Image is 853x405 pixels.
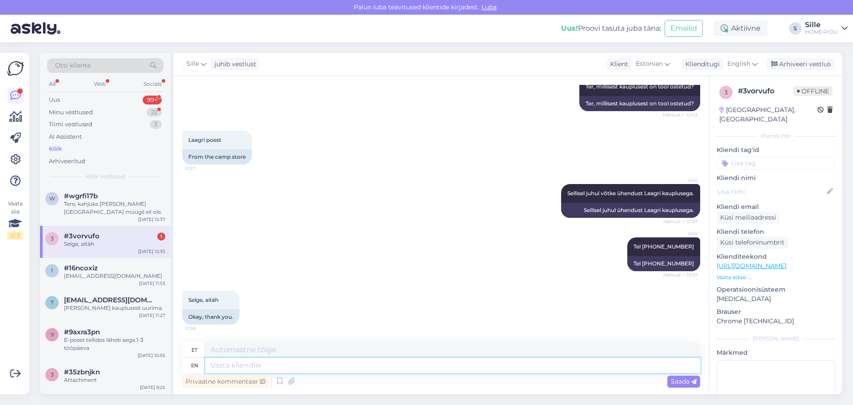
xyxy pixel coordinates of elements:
[147,108,162,117] div: 22
[717,348,835,357] p: Märkmed
[64,240,165,248] div: Selge, aitäh
[140,384,165,391] div: [DATE] 9:25
[717,187,825,196] input: Lisa nimi
[51,371,54,378] span: 3
[49,96,60,104] div: Uus
[717,237,788,249] div: Küsi telefoninumbrit
[805,21,838,28] div: Sille
[143,96,162,104] div: 99+
[64,272,165,280] div: [EMAIL_ADDRESS][DOMAIN_NAME]
[713,20,768,36] div: Aktiivne
[51,235,54,242] span: 3
[717,132,835,140] div: Kliendi info
[64,192,98,200] span: #wgrfi17b
[139,280,165,287] div: [DATE] 11:53
[717,294,835,304] p: [MEDICAL_DATA]
[182,149,252,164] div: From the camp store
[789,22,801,35] div: S
[49,195,55,202] span: w
[805,21,848,36] a: SilleHOME4YOU
[717,317,835,326] p: Chrome [TECHNICAL_ID]
[717,227,835,237] p: Kliendi telefon
[663,272,698,278] span: Nähtud ✓ 12:57
[191,358,198,373] div: en
[561,203,700,218] div: Sellisel juhul ühendust Laagri kauplusega.
[7,200,23,240] div: Vaata siia
[805,28,838,36] div: HOME4YOU
[717,252,835,261] p: Klienditeekond
[682,60,720,69] div: Klienditugi
[150,120,162,129] div: 2
[717,173,835,183] p: Kliendi nimi
[7,232,23,240] div: 2 / 3
[671,377,697,385] span: Saada
[55,61,91,70] span: Otsi kliente
[49,144,62,153] div: Kõik
[627,256,700,271] div: Tel [PHONE_NUMBER]
[664,230,698,237] span: Sille
[606,60,628,69] div: Klient
[47,78,57,90] div: All
[49,120,92,129] div: Tiimi vestlused
[185,325,218,332] span: 12:58
[717,273,835,281] p: Vaata edasi ...
[727,59,750,69] span: English
[717,156,835,170] input: Lisa tag
[717,285,835,294] p: Operatsioonisüsteem
[663,112,698,118] span: Nähtud ✓ 12:43
[717,335,835,343] div: [PERSON_NAME]
[64,200,165,216] div: Tere, kahjuks [PERSON_NAME] [GEOGRAPHIC_DATA] müügil eil ole.
[185,165,218,172] span: 12:57
[86,172,125,180] span: Kõik vestlused
[211,60,256,69] div: juhib vestlust
[64,368,100,376] span: #35zbnjkn
[719,105,817,124] div: [GEOGRAPHIC_DATA], [GEOGRAPHIC_DATA]
[64,232,100,240] span: #3vorvufo
[64,264,98,272] span: #16ncoxiz
[142,78,163,90] div: Socials
[738,86,793,96] div: # 3vorvufo
[717,212,780,224] div: Küsi meiliaadressi
[138,248,165,255] div: [DATE] 12:35
[49,157,85,166] div: Arhiveeritud
[182,376,269,388] div: Privaatne kommentaar
[51,331,54,338] span: 9
[479,3,499,11] span: Luba
[51,299,54,306] span: t
[634,243,694,250] span: Tel [PHONE_NUMBER]
[49,108,93,117] div: Minu vestlused
[188,297,219,303] span: Selge, aitäh
[586,83,694,90] span: Ter, millisest kauplusest on tool ostetud?
[139,312,165,319] div: [DATE] 11:27
[138,352,165,359] div: [DATE] 10:55
[664,177,698,184] span: Sille
[717,202,835,212] p: Kliendi email
[138,216,165,223] div: [DATE] 12:37
[665,20,703,37] button: Emailid
[64,296,156,304] span: taisi.undrus@gmail.com
[663,218,698,225] span: Nähtud ✓ 12:57
[191,342,197,357] div: et
[157,233,165,241] div: 1
[92,78,108,90] div: Web
[7,60,24,77] img: Askly Logo
[717,145,835,155] p: Kliendi tag'id
[64,328,100,336] span: #9axra3pn
[579,96,700,111] div: Ter, millisest kauplusest on tool ostetud?
[766,58,834,70] div: Arhiveeri vestlus
[186,59,199,69] span: Sille
[51,267,53,274] span: 1
[567,190,694,196] span: Sellisel juhul võtke ühendust Laagri kauplusega.
[49,132,82,141] div: AI Assistent
[64,304,165,312] div: [PERSON_NAME] kauplusest uurima.
[725,89,728,96] span: 3
[717,307,835,317] p: Brauser
[188,136,221,143] span: Laagri poest
[793,86,833,96] span: Offline
[561,23,661,34] div: Proovi tasuta juba täna:
[561,24,578,32] b: Uus!
[64,376,165,384] div: Attachment
[636,59,663,69] span: Estonian
[182,309,239,325] div: Okay, thank you.
[717,262,786,270] a: [URL][DOMAIN_NAME]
